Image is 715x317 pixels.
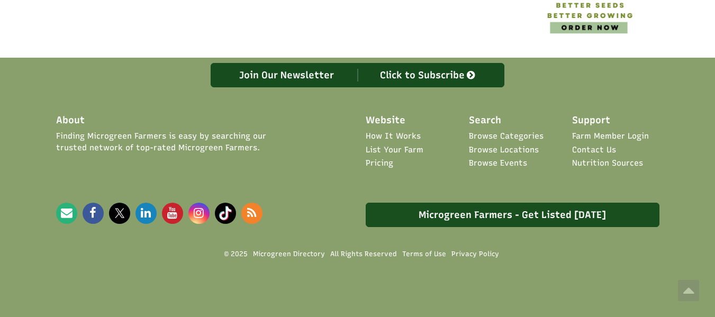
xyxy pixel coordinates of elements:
a: Pricing [366,158,393,169]
span: Search [469,114,501,128]
a: Browse Events [469,158,527,169]
a: Nutrition Sources [572,158,643,169]
a: Terms of Use [402,249,446,259]
img: Microgreen Directory Tiktok [215,203,236,224]
a: Microgreen Farmers - Get Listed [DATE] [366,203,659,227]
a: Browse Locations [469,144,539,156]
span: © 2025 [224,250,248,259]
a: Privacy Policy [451,249,499,259]
div: Join Our Newsletter [216,69,358,81]
span: Website [366,114,405,128]
a: Farm Member Login [572,131,649,142]
span: All Rights Reserved [330,249,397,259]
span: About [56,114,85,128]
a: How It Works [366,131,421,142]
div: Click to Subscribe [358,69,499,81]
a: Microgreen Directory [253,249,325,259]
span: Support [572,114,610,128]
img: Microgreen Directory X [109,203,130,224]
span: Finding Microgreen Farmers is easy by searching our trusted network of top-rated Microgreen Farmers. [56,131,298,153]
a: Contact Us [572,144,616,156]
a: Browse Categories [469,131,544,142]
a: Join Our Newsletter Click to Subscribe [211,63,504,87]
a: List Your Farm [366,144,423,156]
